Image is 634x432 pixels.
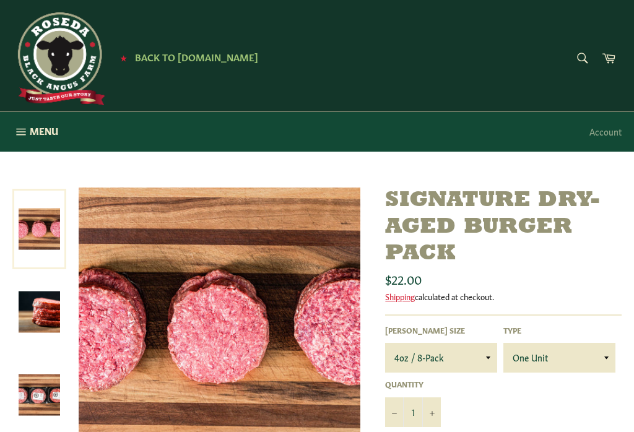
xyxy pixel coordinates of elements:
[30,124,58,137] span: Menu
[19,374,60,416] img: Signature Dry-Aged Burger Pack
[385,270,422,287] span: $22.00
[19,292,60,333] img: Signature Dry-Aged Burger Pack
[385,291,622,302] div: calculated at checkout.
[385,379,441,389] label: Quantity
[583,113,628,150] a: Account
[114,53,258,63] a: ★ Back to [DOMAIN_NAME]
[385,290,415,302] a: Shipping
[503,325,615,335] label: Type
[12,12,105,105] img: Roseda Beef
[135,50,258,63] span: Back to [DOMAIN_NAME]
[120,53,127,63] span: ★
[385,188,622,268] h1: Signature Dry-Aged Burger Pack
[422,397,441,427] button: Increase item quantity by one
[385,397,404,427] button: Reduce item quantity by one
[385,325,497,335] label: [PERSON_NAME] Size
